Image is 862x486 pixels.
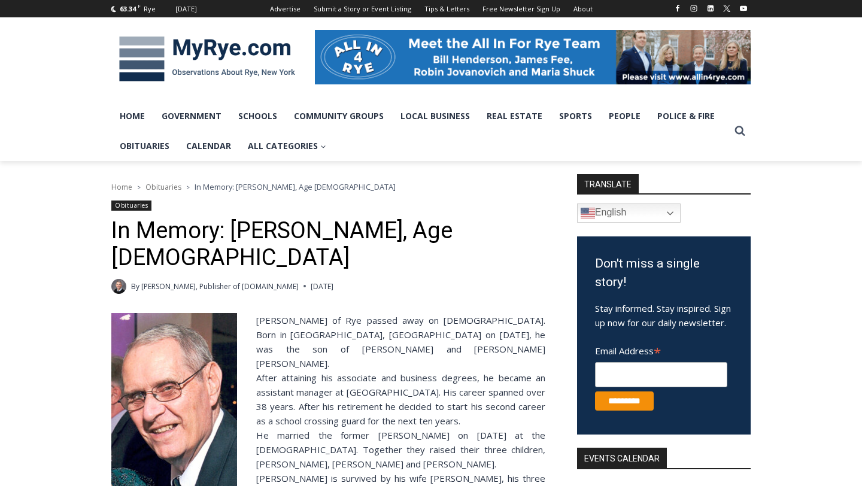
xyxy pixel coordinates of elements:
[392,101,478,131] a: Local Business
[111,313,545,370] div: [PERSON_NAME] of Rye passed away on [DEMOGRAPHIC_DATA]. Born in [GEOGRAPHIC_DATA], [GEOGRAPHIC_DA...
[581,206,595,220] img: en
[186,183,190,192] span: >
[311,281,333,292] time: [DATE]
[551,101,600,131] a: Sports
[720,1,734,16] a: X
[195,181,396,192] span: In Memory: [PERSON_NAME], Age [DEMOGRAPHIC_DATA]
[141,281,299,291] a: [PERSON_NAME], Publisher of [DOMAIN_NAME]
[111,28,303,90] img: MyRye.com
[649,101,723,131] a: Police & Fire
[239,131,335,161] a: All Categories
[153,101,230,131] a: Government
[595,339,727,360] label: Email Address
[670,1,685,16] a: Facebook
[478,101,551,131] a: Real Estate
[577,203,681,223] a: English
[111,217,545,272] h1: In Memory: [PERSON_NAME], Age [DEMOGRAPHIC_DATA]
[230,101,286,131] a: Schools
[111,279,126,294] a: Author image
[111,101,729,162] nav: Primary Navigation
[111,182,132,192] a: Home
[600,101,649,131] a: People
[120,4,136,13] span: 63.34
[687,1,701,16] a: Instagram
[137,183,141,192] span: >
[111,131,178,161] a: Obituaries
[577,448,667,468] h2: Events Calendar
[111,428,545,471] div: He married the former [PERSON_NAME] on [DATE] at the [DEMOGRAPHIC_DATA]. Together they raised the...
[111,181,545,193] nav: Breadcrumbs
[577,174,639,193] strong: TRANSLATE
[111,201,151,211] a: Obituaries
[286,101,392,131] a: Community Groups
[144,4,156,14] div: Rye
[736,1,751,16] a: YouTube
[178,131,239,161] a: Calendar
[131,281,139,292] span: By
[595,301,733,330] p: Stay informed. Stay inspired. Sign up now for our daily newsletter.
[595,254,733,292] h3: Don't miss a single story!
[138,2,141,9] span: F
[248,139,326,153] span: All Categories
[729,120,751,142] button: View Search Form
[703,1,718,16] a: Linkedin
[145,182,181,192] a: Obituaries
[315,30,751,84] img: All in for Rye
[175,4,197,14] div: [DATE]
[111,101,153,131] a: Home
[111,370,545,428] div: After attaining his associate and business degrees, he became an assistant manager at [GEOGRAPHIC...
